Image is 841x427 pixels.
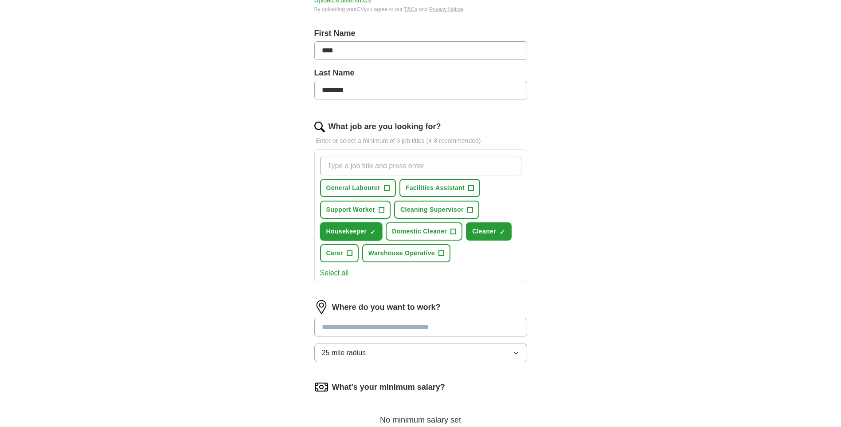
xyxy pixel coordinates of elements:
[362,244,450,262] button: Warehouse Operative
[326,205,375,214] span: Support Worker
[320,201,391,219] button: Support Worker
[332,301,441,313] label: Where do you want to work?
[322,348,366,358] span: 25 mile radius
[406,183,465,193] span: Facilities Assistant
[500,229,505,236] span: ✓
[314,380,329,394] img: salary.png
[332,381,445,393] label: What's your minimum salary?
[370,229,376,236] span: ✓
[320,157,521,175] input: Type a job title and press enter
[314,300,329,314] img: location.png
[392,227,447,236] span: Domestic Cleaner
[314,122,325,132] img: search.png
[314,67,527,79] label: Last Name
[320,179,396,197] button: General Labourer
[320,244,359,262] button: Carer
[314,28,527,40] label: First Name
[472,227,496,236] span: Cleaner
[320,268,349,278] button: Select all
[314,136,527,146] p: Enter or select a minimum of 3 job titles (4-8 recommended)
[314,344,527,362] button: 25 mile radius
[320,222,383,241] button: Housekeeper✓
[368,249,435,258] span: Warehouse Operative
[394,201,479,219] button: Cleaning Supervisor
[404,6,417,12] a: T&Cs
[326,183,380,193] span: General Labourer
[326,249,343,258] span: Carer
[329,121,441,133] label: What job are you looking for?
[386,222,462,241] button: Domestic Cleaner
[429,6,463,12] a: Privacy Notice
[399,179,480,197] button: Facilities Assistant
[400,205,464,214] span: Cleaning Supervisor
[314,405,527,426] div: No minimum salary set
[466,222,512,241] button: Cleaner✓
[326,227,367,236] span: Housekeeper
[314,5,527,13] div: By uploading your CV you agree to our and .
